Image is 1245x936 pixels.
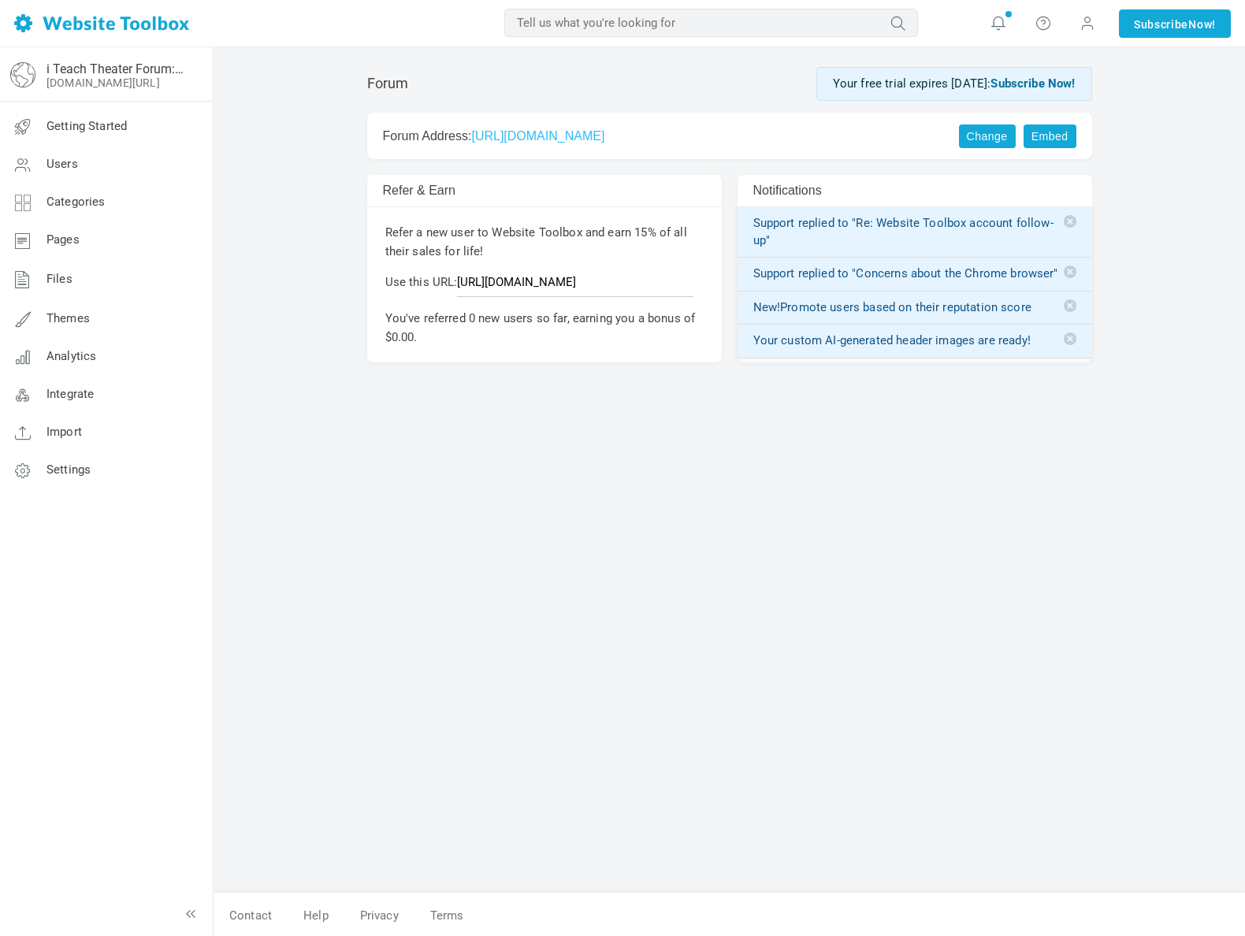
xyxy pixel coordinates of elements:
span: Files [46,272,72,286]
a: Terms [414,902,464,930]
a: Your custom AI-generated header images are ready! [753,332,1076,349]
a: SubscribeNow! [1119,9,1231,38]
span: Delete notification [1064,299,1076,312]
p: Use this URL: [385,273,704,297]
a: Contact [214,902,288,930]
span: Settings [46,462,91,477]
a: Embed [1024,124,1076,148]
input: Tell us what you're looking for [504,9,918,37]
h2: Notifications [753,183,1012,198]
a: Subscribe Now! [990,76,1075,91]
a: [URL][DOMAIN_NAME] [471,129,604,143]
span: Delete notification [1064,266,1076,278]
a: Support replied to "Re: Website Toolbox account follow-up" [753,215,1076,249]
a: Support replied to "Concerns about the Chrome browser" [753,266,1076,282]
span: Analytics [46,349,96,363]
span: Integrate [46,387,94,401]
span: New! [753,300,781,314]
a: Help [288,902,344,930]
span: Delete notification [1064,215,1076,228]
img: globe-icon.png [10,62,35,87]
span: Now! [1188,16,1216,33]
span: Import [46,425,82,439]
a: i Teach Theater Forum: Connect & Collaborate [46,61,184,76]
h2: Forum Address: [383,128,938,143]
p: Refer a new user to Website Toolbox and earn 15% of all their sales for life! [385,223,704,261]
span: Delete notification [1064,332,1076,345]
span: Pages [46,232,80,247]
h2: Refer & Earn [383,183,641,198]
span: Themes [46,311,90,325]
a: [DOMAIN_NAME][URL] [46,76,160,89]
div: Your free trial expires [DATE]: [816,67,1092,101]
span: Users [46,157,78,171]
a: New!Promote users based on their reputation score [753,299,1076,316]
span: Categories [46,195,106,209]
a: Change [959,124,1016,148]
span: Getting Started [46,119,127,133]
p: You've referred 0 new users so far, earning you a bonus of $0.00. [385,309,704,347]
a: Privacy [344,902,414,930]
h1: Forum [367,75,409,92]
